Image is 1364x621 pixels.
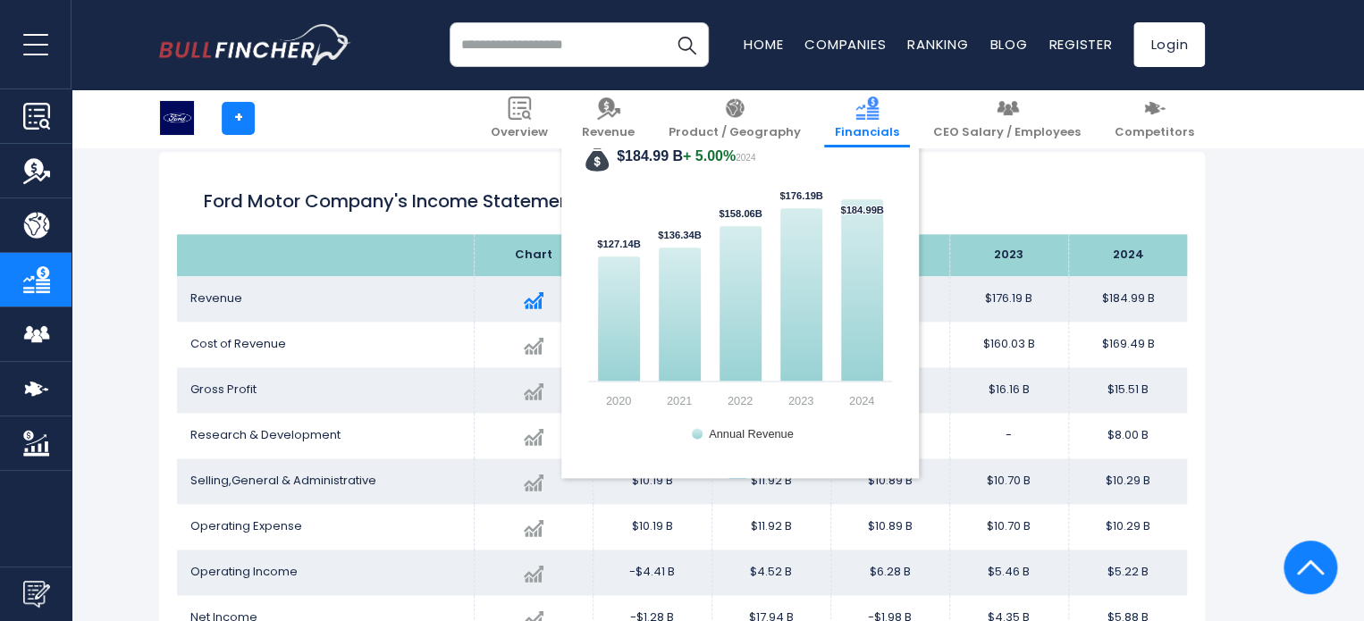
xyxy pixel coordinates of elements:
img: bullfincher logo [159,24,351,65]
span: Revenue [582,125,635,140]
td: $11.92 B [711,504,830,550]
td: $176.19 B [949,276,1068,322]
tspan: 2024 [736,153,756,163]
td: $15.51 B [1068,367,1187,413]
span: Product / Geography [669,125,801,140]
text: $176.19B [779,190,823,201]
a: CEO Salary / Employees [922,89,1091,147]
td: $10.70 B [949,458,1068,504]
span: Gross Profit [190,381,257,398]
span: Financials [835,125,899,140]
a: + [222,102,255,135]
span: CEO Salary / Employees [933,125,1081,140]
a: Go to homepage [159,24,351,65]
td: $10.70 B [949,504,1068,550]
text: $158.06B [719,208,762,219]
h1: Ford Motor Company's Income Statement [204,188,1160,214]
td: - [949,413,1068,458]
th: 2023 [949,234,1068,276]
a: Blog [989,35,1027,54]
span: Operating Expense [190,517,302,534]
a: Financials [824,89,910,147]
th: 2024 [1068,234,1187,276]
svg: $184.99 B + 5.00% 2024 [579,138,901,460]
a: Revenue [571,89,645,147]
span: Revenue [190,290,242,306]
td: -$4.41 B [593,550,711,595]
span: Competitors [1115,125,1194,140]
td: $4.52 B [711,550,830,595]
span: Operating Income [190,563,298,580]
text: 2020 [606,394,631,407]
a: Companies [804,35,886,54]
tspan: + 5.00% [683,148,736,164]
td: $10.29 B [1068,458,1187,504]
a: Login [1133,22,1205,67]
th: Chart [474,234,593,276]
span: Selling,General & Administrative [190,472,376,489]
text: Annual Revenue [709,427,794,441]
text: 2021 [667,394,692,407]
a: Home [744,35,783,54]
text: $184.99B [840,205,884,215]
td: $10.89 B [830,504,949,550]
td: $16.16 B [949,367,1068,413]
img: F logo [160,101,194,135]
td: $8.00 B [1068,413,1187,458]
a: Product / Geography [658,89,812,147]
td: $11.92 B [711,458,830,504]
text: $136.34B [658,230,702,240]
span: Research & Development [190,426,341,443]
button: Search [664,22,709,67]
a: Ranking [907,35,968,54]
a: Overview [480,89,559,147]
text: 2023 [788,394,813,407]
td: $160.03 B [949,322,1068,367]
td: $5.46 B [949,550,1068,595]
td: $6.28 B [830,550,949,595]
td: $5.22 B [1068,550,1187,595]
text: 2022 [728,394,753,407]
span: Overview [491,125,548,140]
a: Register [1048,35,1112,54]
td: $10.19 B [593,504,711,550]
a: Competitors [1104,89,1205,147]
td: $184.99 B [1068,276,1187,322]
text: 2024 [849,394,874,407]
td: $10.19 B [593,458,711,504]
td: $10.29 B [1068,504,1187,550]
text: $127.14B [597,239,641,249]
td: $169.49 B [1068,322,1187,367]
td: $10.89 B [830,458,949,504]
span: Cost of Revenue [190,335,286,352]
tspan: $184.99 B [617,148,736,164]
